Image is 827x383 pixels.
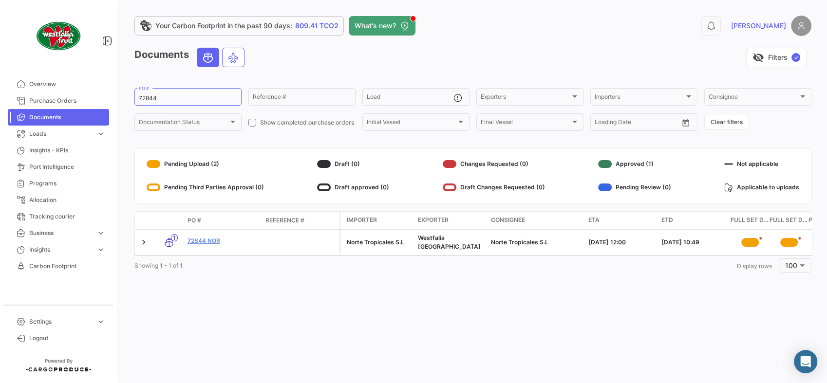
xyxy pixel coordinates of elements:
[154,217,184,224] datatable-header-cell: Transport mode
[487,212,584,229] datatable-header-cell: Consignee
[155,21,292,31] span: Your Carbon Footprint in the past 90 days:
[8,175,109,192] a: Programs
[770,216,808,225] span: Full Set Docs WFZA Finals
[96,245,105,254] span: expand_more
[588,216,600,224] span: ETA
[731,212,770,229] datatable-header-cell: Full Set Docs WFZA
[188,216,201,225] span: PO #
[260,118,354,127] span: Show completed purchase orders
[481,120,570,127] span: Final Vessel
[8,208,109,225] a: Tracking courier
[704,114,749,130] button: Clear filters
[171,234,178,241] span: 1
[418,216,449,224] span: Exporter
[731,21,786,31] span: [PERSON_NAME]
[34,12,83,60] img: client-50.png
[8,258,109,274] a: Carbon Footprint
[598,180,671,195] div: Pending Review (0)
[443,180,545,195] div: Draft Changes Requested (0)
[29,113,105,122] span: Documents
[595,120,608,127] input: From
[139,237,149,247] a: Expand/Collapse Row
[724,180,799,195] div: Applicable to uploads
[443,156,545,172] div: Changes Requested (0)
[367,120,456,127] span: Initial Vessel
[29,229,93,237] span: Business
[588,238,654,247] div: [DATE] 12:00
[658,212,731,229] datatable-header-cell: ETD
[134,262,183,269] span: Showing 1 - 1 of 1
[8,142,109,159] a: Insights - KPIs
[29,80,105,89] span: Overview
[223,48,244,67] button: Air
[29,334,105,343] span: Logout
[8,92,109,109] a: Purchase Orders
[584,212,658,229] datatable-header-cell: ETA
[134,48,247,67] h3: Documents
[791,53,800,62] span: ✓
[29,196,105,204] span: Allocation
[29,179,105,188] span: Programs
[29,317,93,326] span: Settings
[96,317,105,326] span: expand_more
[347,216,377,224] span: Importer
[188,237,258,245] a: 72844 NOR
[661,216,673,224] span: ETD
[197,48,219,67] button: Ocean
[595,95,684,102] span: Importers
[709,95,798,102] span: Consignee
[265,216,304,225] span: Reference #
[29,212,105,221] span: Tracking courier
[295,21,338,31] span: 809.41 TCO2
[349,16,415,36] button: What's new?
[29,146,105,155] span: Insights - KPIs
[355,21,396,31] span: What's new?
[598,156,671,172] div: Approved (1)
[746,48,807,67] button: visibility_offFilters✓
[770,212,808,229] datatable-header-cell: Full Set Docs WFZA Finals
[678,115,693,130] button: Open calendar
[134,16,344,36] a: Your Carbon Footprint in the past 90 days:809.41 TCO2
[414,212,487,229] datatable-header-cell: Exporter
[615,120,655,127] input: To
[737,262,772,270] span: Display rows
[8,109,109,126] a: Documents
[491,216,525,224] span: Consignee
[184,212,262,229] datatable-header-cell: PO #
[139,120,228,127] span: Documentation Status
[752,52,764,63] span: visibility_off
[791,16,811,36] img: placeholder-user.png
[147,180,264,195] div: Pending Third Parties Approval (0)
[317,156,389,172] div: Draft (0)
[96,129,105,138] span: expand_more
[262,212,339,229] datatable-header-cell: Reference #
[731,216,770,225] span: Full Set Docs WFZA
[347,238,410,247] div: Norte Tropicales S.L
[8,76,109,92] a: Overview
[29,129,93,138] span: Loads
[661,238,727,247] div: [DATE] 10:49
[481,95,570,102] span: Exporters
[147,156,264,172] div: Pending Upload (2)
[29,163,105,171] span: Port Intelligence
[794,350,817,373] div: Abrir Intercom Messenger
[341,212,414,229] datatable-header-cell: Importer
[317,180,389,195] div: Draft approved (0)
[8,159,109,175] a: Port Intelligence
[418,234,483,251] div: Westfalia [GEOGRAPHIC_DATA]
[8,192,109,208] a: Allocation
[724,156,799,172] div: Not applicable
[29,262,105,271] span: Carbon Footprint
[491,238,548,246] span: Norte Tropicales S.L
[29,245,93,254] span: Insights
[96,229,105,237] span: expand_more
[785,261,797,270] span: 100
[29,96,105,105] span: Purchase Orders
